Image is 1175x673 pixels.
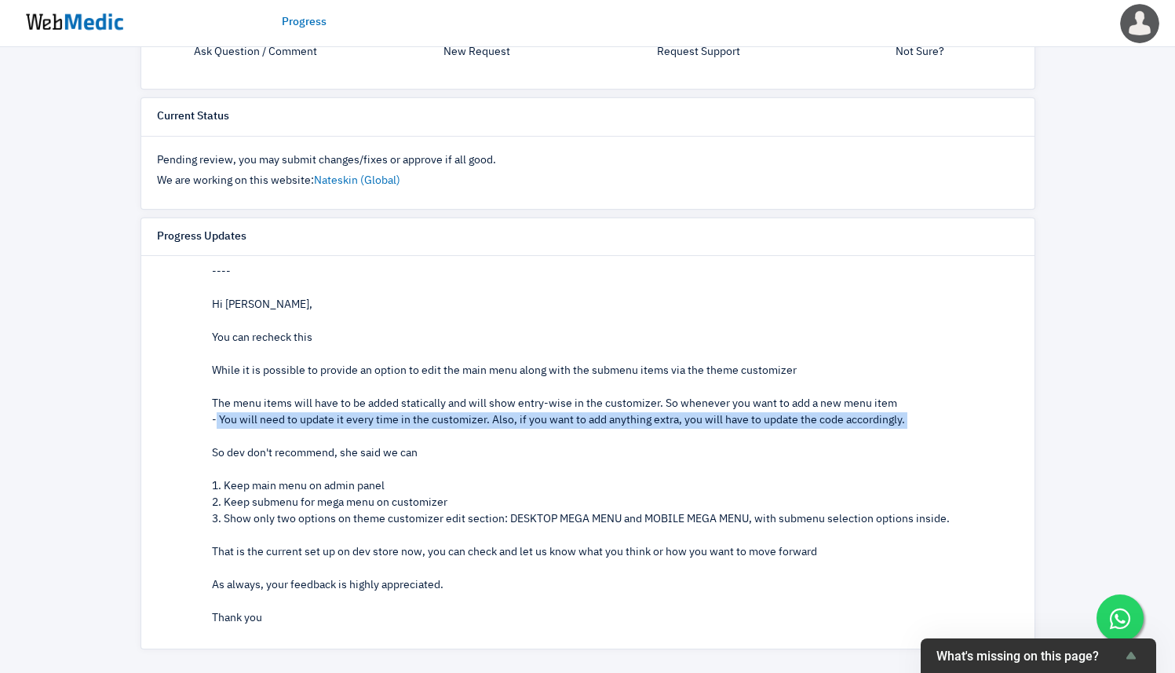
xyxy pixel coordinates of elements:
p: We are working on this website: [157,173,1019,189]
button: Show survey - What's missing on this page? [936,646,1140,665]
h6: Progress Updates [157,230,246,244]
div: Hi [PERSON_NAME], You can recheck this While it is possible to provide an option to edit the main... [212,297,1019,627]
p: Pending review, you may submit changes/fixes or approve if all good. [157,152,1019,169]
p: Ask Question / Comment [157,44,355,60]
p: Request Support [600,44,797,60]
h6: Current Status [157,110,229,124]
p: New Request [378,44,576,60]
a: Progress [282,14,327,31]
a: Nateskin (Global) [314,175,400,186]
p: Not Sure? [821,44,1019,60]
span: What's missing on this page? [936,649,1122,664]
